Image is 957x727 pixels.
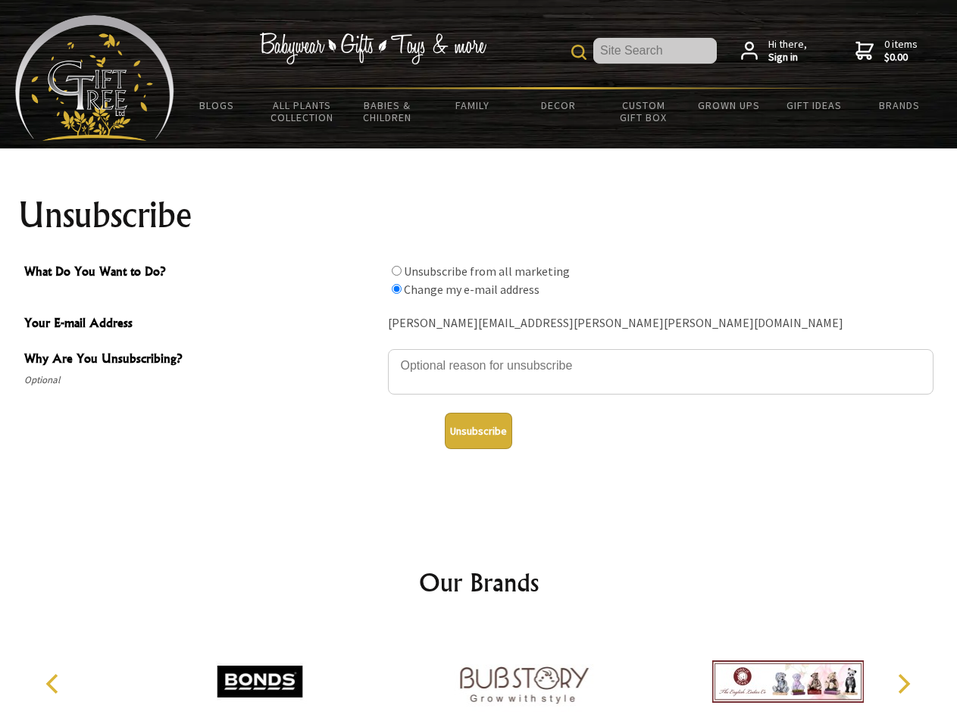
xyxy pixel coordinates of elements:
h1: Unsubscribe [18,197,940,233]
a: Gift Ideas [771,89,857,121]
span: Your E-mail Address [24,314,380,335]
a: Babies & Children [345,89,430,133]
span: Why Are You Unsubscribing? [24,349,380,371]
textarea: Why Are You Unsubscribing? [388,349,934,395]
strong: Sign in [768,51,807,64]
img: product search [571,45,586,60]
input: What Do You Want to Do? [392,266,402,276]
button: Unsubscribe [445,413,512,449]
a: BLOGS [174,89,260,121]
span: Hi there, [768,38,807,64]
strong: $0.00 [884,51,918,64]
input: Site Search [593,38,717,64]
img: Babyware - Gifts - Toys and more... [15,15,174,141]
span: What Do You Want to Do? [24,262,380,284]
img: Babywear - Gifts - Toys & more [259,33,486,64]
a: Hi there,Sign in [741,38,807,64]
label: Change my e-mail address [404,282,539,297]
div: [PERSON_NAME][EMAIL_ADDRESS][PERSON_NAME][PERSON_NAME][DOMAIN_NAME] [388,312,934,335]
input: What Do You Want to Do? [392,284,402,294]
span: Optional [24,371,380,389]
label: Unsubscribe from all marketing [404,264,570,279]
h2: Our Brands [30,564,927,601]
a: All Plants Collection [260,89,346,133]
button: Previous [38,667,71,700]
button: Next [887,667,920,700]
span: 0 items [884,37,918,64]
a: Custom Gift Box [601,89,686,133]
a: 0 items$0.00 [855,38,918,64]
a: Family [430,89,516,121]
a: Grown Ups [686,89,771,121]
a: Decor [515,89,601,121]
a: Brands [857,89,943,121]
